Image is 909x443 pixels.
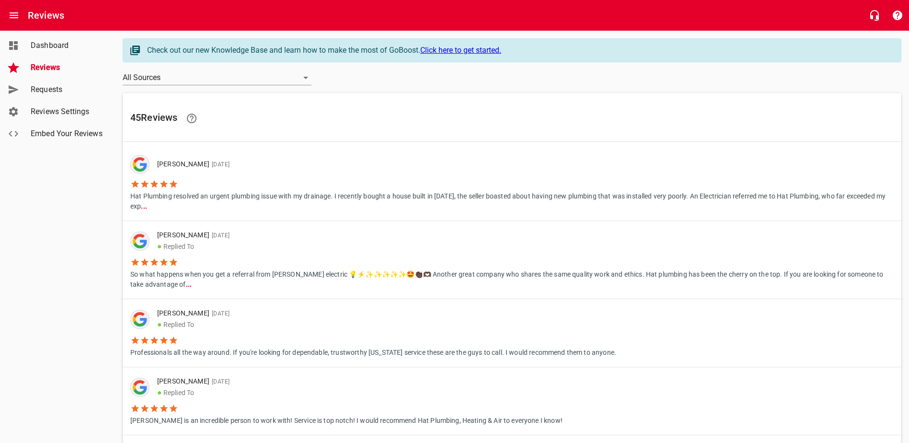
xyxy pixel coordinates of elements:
[130,155,150,174] div: Google
[130,413,563,426] p: [PERSON_NAME] is an incredible person to work with! Service is top notch! I would recommend Hat P...
[130,378,150,397] div: Google
[31,40,104,51] span: Dashboard
[209,378,230,385] span: [DATE]
[123,367,901,435] a: [PERSON_NAME][DATE]●Replied To[PERSON_NAME] is an incredible person to work with! Service is top ...
[209,232,230,239] span: [DATE]
[886,4,909,27] button: Support Portal
[130,267,894,290] p: So what happens when you get a referral from [PERSON_NAME] electric 💡⚡✨✨✨✨✨🤩👏🏿🫶🏿 Another great co...
[31,106,104,117] span: Reviews Settings
[2,4,25,27] button: Open drawer
[123,299,901,367] a: [PERSON_NAME][DATE]●Replied ToProfessionals all the way around. If you're looking for dependable,...
[157,319,609,330] p: Replied To
[157,230,886,241] p: [PERSON_NAME]
[123,221,901,299] a: [PERSON_NAME][DATE]●Replied ToSo what happens when you get a referral from [PERSON_NAME] electric...
[186,280,192,288] b: ...
[141,202,147,210] b: ...
[130,155,150,174] img: google-dark.png
[157,159,886,170] p: [PERSON_NAME]
[130,310,150,329] div: Google
[863,4,886,27] button: Live Chat
[130,232,150,251] img: google-dark.png
[157,320,162,329] span: ●
[130,310,150,329] img: google-dark.png
[180,107,203,130] a: Learn facts about why reviews are important
[130,189,894,211] p: Hat Plumbing resolved an urgent plumbing issue with my drainage. I recently bought a house built ...
[147,45,891,56] div: Check out our new Knowledge Base and learn how to make the most of GoBoost.
[157,387,555,398] p: Replied To
[157,376,555,387] p: [PERSON_NAME]
[31,84,104,95] span: Requests
[157,241,886,252] p: Replied To
[157,308,609,319] p: [PERSON_NAME]
[130,345,616,358] p: Professionals all the way around. If you're looking for dependable, trustworthy [US_STATE] servic...
[420,46,501,55] a: Click here to get started.
[130,232,150,251] div: Google
[130,107,894,130] h6: 45 Review s
[209,310,230,317] span: [DATE]
[157,388,162,397] span: ●
[209,161,230,168] span: [DATE]
[157,242,162,251] span: ●
[123,146,901,221] a: [PERSON_NAME][DATE]Hat Plumbing resolved an urgent plumbing issue with my drainage. I recently bo...
[31,128,104,140] span: Embed Your Reviews
[31,62,104,73] span: Reviews
[28,8,64,23] h6: Reviews
[123,70,311,85] div: All Sources
[130,378,150,397] img: google-dark.png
